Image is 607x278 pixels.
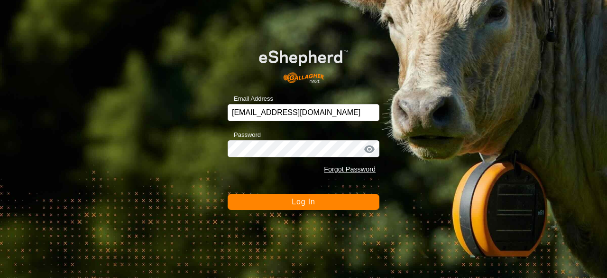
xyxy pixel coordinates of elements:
[292,198,315,206] span: Log In
[228,94,273,104] label: Email Address
[243,38,364,89] img: E-shepherd Logo
[324,165,376,173] a: Forgot Password
[228,104,379,121] input: Email Address
[228,130,261,140] label: Password
[228,194,379,210] button: Log In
